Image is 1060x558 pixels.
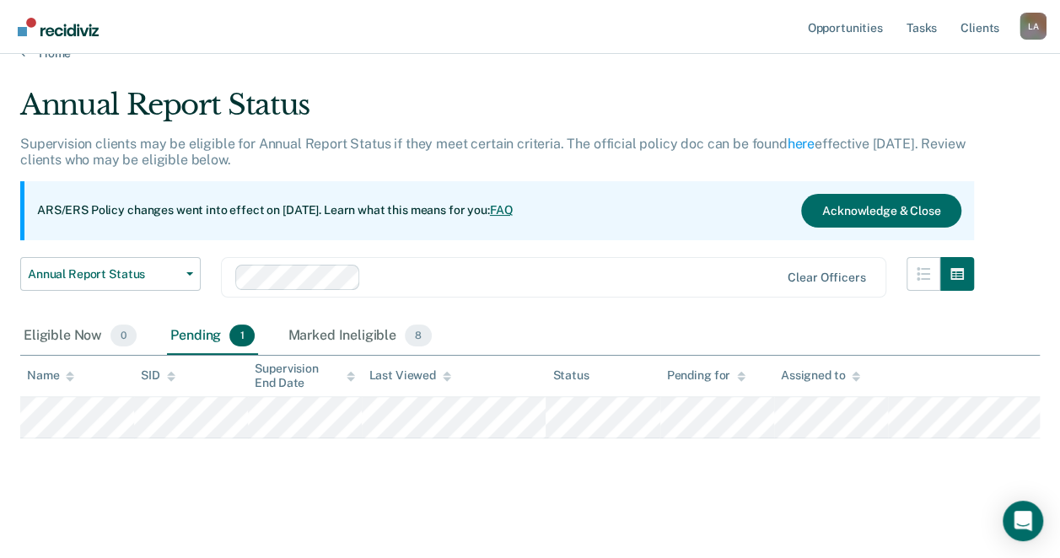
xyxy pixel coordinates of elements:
div: Annual Report Status [20,88,974,136]
span: 1 [229,325,254,346]
div: Last Viewed [369,368,450,383]
p: Supervision clients may be eligible for Annual Report Status if they meet certain criteria. The o... [20,136,965,168]
button: Annual Report Status [20,257,201,291]
div: Eligible Now0 [20,318,140,355]
div: Clear officers [788,271,865,285]
div: Marked Ineligible8 [285,318,436,355]
div: Pending for [667,368,745,383]
div: Status [552,368,589,383]
div: Assigned to [781,368,860,383]
div: Supervision End Date [255,362,355,390]
div: Open Intercom Messenger [1003,501,1043,541]
div: Pending1 [167,318,257,355]
button: Profile dropdown button [1020,13,1047,40]
p: ARS/ERS Policy changes went into effect on [DATE]. Learn what this means for you: [37,202,513,219]
div: L A [1020,13,1047,40]
div: Name [27,368,74,383]
span: 8 [405,325,432,346]
button: Acknowledge & Close [801,194,961,228]
img: Recidiviz [18,18,99,36]
a: FAQ [490,203,514,217]
div: SID [141,368,175,383]
a: here [788,136,815,152]
span: Annual Report Status [28,267,180,282]
span: 0 [110,325,137,346]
